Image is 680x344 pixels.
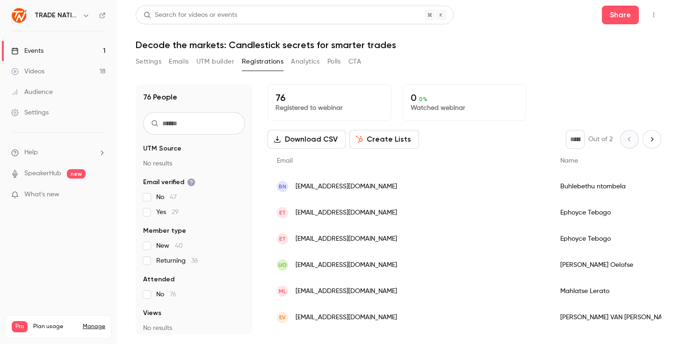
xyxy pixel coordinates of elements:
[242,54,283,69] button: Registrations
[12,321,28,332] span: Pro
[169,54,188,69] button: Emails
[560,158,578,164] span: Name
[175,243,183,249] span: 40
[136,39,661,50] h1: Decode the markets: Candlestick secrets for smarter trades
[602,6,639,24] button: Share
[143,92,177,103] h1: 76 People
[196,54,234,69] button: UTM builder
[327,54,341,69] button: Polls
[156,241,183,251] span: New
[296,208,397,218] span: [EMAIL_ADDRESS][DOMAIN_NAME]
[24,169,61,179] a: SpeakerHub
[11,67,44,76] div: Videos
[277,158,293,164] span: Email
[11,46,43,56] div: Events
[143,178,195,187] span: Email verified
[33,323,77,330] span: Plan usage
[143,144,181,153] span: UTM Source
[419,96,427,102] span: 0 %
[143,323,245,333] p: No results
[11,87,53,97] div: Audience
[349,130,419,149] button: Create Lists
[643,130,661,149] button: Next page
[279,235,286,243] span: ET
[156,256,198,265] span: Returning
[279,182,286,191] span: Bn
[588,135,613,144] p: Out of 2
[24,190,59,200] span: What's new
[172,209,179,215] span: 29
[143,275,174,284] span: Attended
[279,313,286,322] span: EV
[143,308,161,318] span: Views
[156,290,176,299] span: No
[278,261,287,269] span: uO
[191,258,198,264] span: 36
[296,260,397,270] span: [EMAIL_ADDRESS][DOMAIN_NAME]
[296,234,397,244] span: [EMAIL_ADDRESS][DOMAIN_NAME]
[94,191,106,199] iframe: Noticeable Trigger
[170,291,176,298] span: 76
[136,54,161,69] button: Settings
[296,182,397,192] span: [EMAIL_ADDRESS][DOMAIN_NAME]
[156,208,179,217] span: Yes
[12,8,27,23] img: TRADE NATION
[291,54,320,69] button: Analytics
[11,148,106,158] li: help-dropdown-opener
[83,323,105,330] a: Manage
[143,226,186,236] span: Member type
[24,148,38,158] span: Help
[411,103,519,113] p: Watched webinar
[67,169,86,179] span: new
[35,11,79,20] h6: TRADE NATION
[296,313,397,322] span: [EMAIL_ADDRESS][DOMAIN_NAME]
[296,287,397,296] span: [EMAIL_ADDRESS][DOMAIN_NAME]
[143,159,245,168] p: No results
[275,103,383,113] p: Registered to webinar
[11,108,49,117] div: Settings
[348,54,361,69] button: CTA
[279,208,286,217] span: ET
[156,193,177,202] span: No
[268,130,346,149] button: Download CSV
[170,194,177,201] span: 47
[279,287,286,295] span: ML
[144,10,237,20] div: Search for videos or events
[275,92,383,103] p: 76
[411,92,519,103] p: 0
